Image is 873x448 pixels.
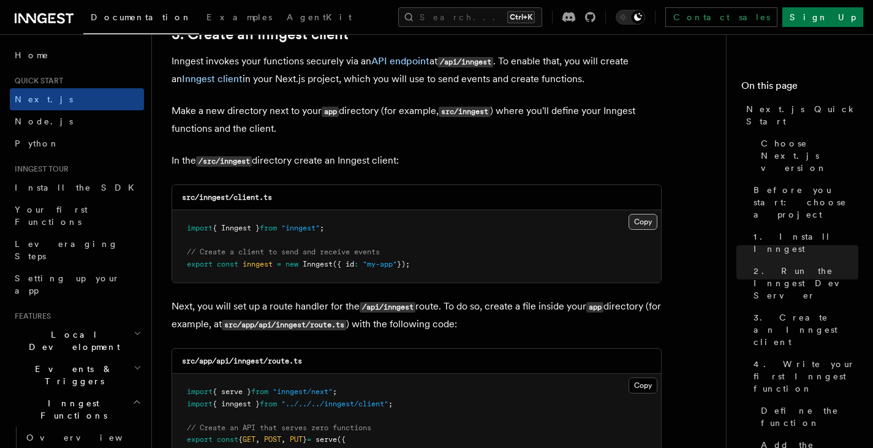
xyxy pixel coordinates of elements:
[281,224,320,232] span: "inngest"
[354,260,358,268] span: :
[213,400,260,408] span: { inngest }
[264,435,281,444] span: POST
[15,239,118,261] span: Leveraging Steps
[187,260,213,268] span: export
[255,435,260,444] span: ,
[182,73,243,85] a: Inngest client
[761,137,858,174] span: Choose Next.js version
[172,152,662,170] p: In the directory create an Inngest client:
[10,233,144,267] a: Leveraging Steps
[754,230,858,255] span: 1. Install Inngest
[251,387,268,396] span: from
[15,183,142,192] span: Install the SDK
[363,260,397,268] span: "my-app"
[281,435,285,444] span: ,
[260,400,277,408] span: from
[507,11,535,23] kbd: Ctrl+K
[333,260,354,268] span: ({ id
[741,98,858,132] a: Next.js Quick Start
[754,358,858,395] span: 4. Write your first Inngest function
[243,260,273,268] span: inngest
[15,116,73,126] span: Node.js
[15,94,73,104] span: Next.js
[10,324,144,358] button: Local Development
[586,302,603,313] code: app
[307,435,311,444] span: =
[10,164,69,174] span: Inngest tour
[397,260,410,268] span: });
[206,12,272,22] span: Examples
[187,435,213,444] span: export
[187,248,380,256] span: // Create a client to send and receive events
[279,4,359,33] a: AgentKit
[15,273,120,295] span: Setting up your app
[337,435,346,444] span: ({
[10,363,134,387] span: Events & Triggers
[10,358,144,392] button: Events & Triggers
[629,378,657,393] button: Copy
[322,107,339,117] code: app
[187,423,371,432] span: // Create an API that serves zero functions
[749,226,858,260] a: 1. Install Inngest
[277,260,281,268] span: =
[10,88,144,110] a: Next.js
[756,132,858,179] a: Choose Next.js version
[273,387,333,396] span: "inngest/next"
[26,433,153,442] span: Overview
[10,267,144,302] a: Setting up your app
[616,10,645,25] button: Toggle dark mode
[15,49,49,61] span: Home
[285,260,298,268] span: new
[754,184,858,221] span: Before you start: choose a project
[15,139,59,148] span: Python
[287,12,352,22] span: AgentKit
[10,44,144,66] a: Home
[741,78,858,98] h4: On this page
[333,387,337,396] span: ;
[10,328,134,353] span: Local Development
[217,260,238,268] span: const
[196,156,252,167] code: /src/inngest
[10,397,132,422] span: Inngest Functions
[10,132,144,154] a: Python
[172,102,662,137] p: Make a new directory next to your directory (for example, ) where you'll define your Inngest func...
[187,224,213,232] span: import
[10,311,51,321] span: Features
[172,298,662,333] p: Next, you will set up a route handler for the route. To do so, create a file inside your director...
[187,387,213,396] span: import
[187,400,213,408] span: import
[281,400,388,408] span: "../../../inngest/client"
[439,107,490,117] code: src/inngest
[199,4,279,33] a: Examples
[83,4,199,34] a: Documentation
[360,302,415,313] code: /api/inngest
[749,306,858,353] a: 3. Create an Inngest client
[754,311,858,348] span: 3. Create an Inngest client
[91,12,192,22] span: Documentation
[629,214,657,230] button: Copy
[15,205,88,227] span: Your first Functions
[749,179,858,226] a: Before you start: choose a project
[398,7,542,27] button: Search...Ctrl+K
[782,7,863,27] a: Sign Up
[749,260,858,306] a: 2. Run the Inngest Dev Server
[243,435,255,444] span: GET
[10,177,144,199] a: Install the SDK
[10,76,63,86] span: Quick start
[290,435,303,444] span: PUT
[10,110,144,132] a: Node.js
[172,53,662,88] p: Inngest invokes your functions securely via an at . To enable that, you will create an in your Ne...
[756,400,858,434] a: Define the function
[316,435,337,444] span: serve
[665,7,777,27] a: Contact sales
[260,224,277,232] span: from
[320,224,324,232] span: ;
[238,435,243,444] span: {
[749,353,858,400] a: 4. Write your first Inngest function
[303,260,333,268] span: Inngest
[371,55,429,67] a: API endpoint
[222,320,346,330] code: src/app/api/inngest/route.ts
[182,193,272,202] code: src/inngest/client.ts
[217,435,238,444] span: const
[213,387,251,396] span: { serve }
